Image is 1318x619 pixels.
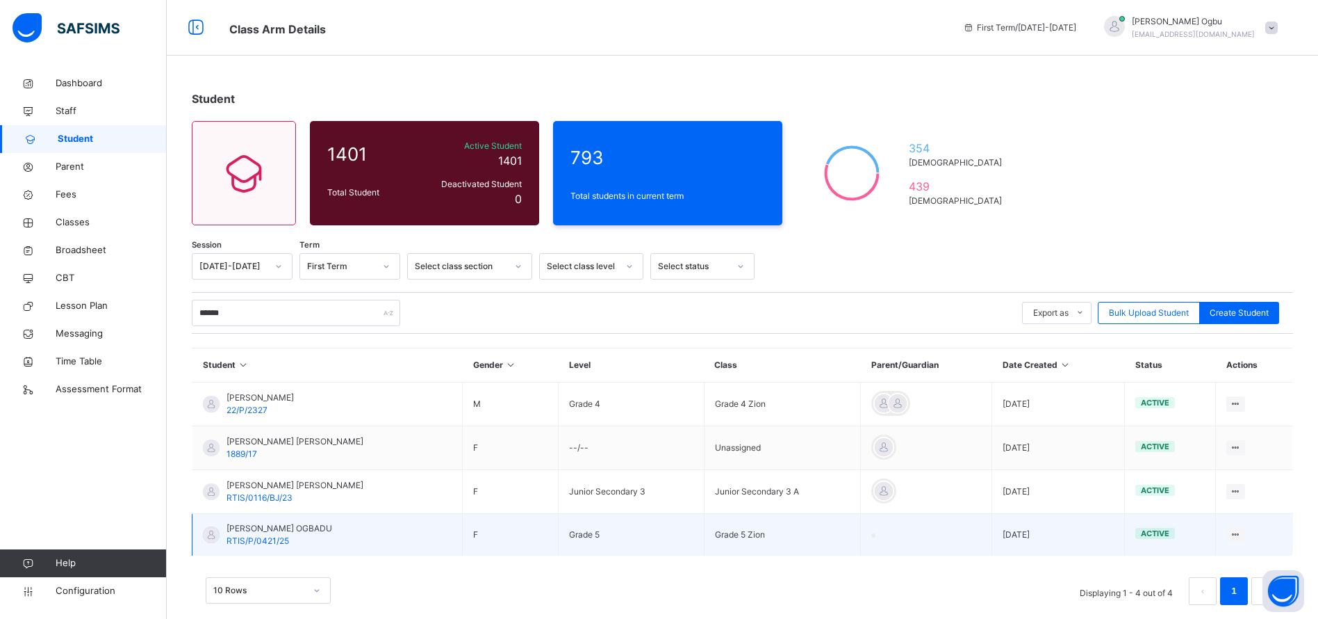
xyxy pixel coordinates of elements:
span: [PERSON_NAME] [PERSON_NAME] [226,435,363,448]
span: 793 [570,144,765,171]
div: Select class level [547,260,618,273]
span: Fees [56,188,167,202]
td: Junior Secondary 3 [559,470,704,514]
div: AnnOgbu [1090,15,1285,40]
li: 1 [1220,577,1248,605]
td: F [463,470,559,514]
i: Sort in Ascending Order [1060,360,1071,370]
span: Dashboard [56,77,167,90]
span: active [1141,398,1169,408]
td: [DATE] [992,470,1125,514]
span: Bulk Upload Student [1109,307,1189,319]
th: Student [192,348,463,383]
span: Active Student [423,140,522,152]
i: Sort in Ascending Order [505,360,517,370]
td: [DATE] [992,383,1125,426]
span: 0 [515,192,522,206]
img: safsims [13,13,120,42]
td: Unassigned [704,426,861,470]
span: [PERSON_NAME] [226,392,294,404]
span: RTIS/0116/BJ/23 [226,492,293,503]
th: Status [1125,348,1216,383]
span: Session [192,239,222,251]
td: Grade 5 Zion [704,514,861,556]
span: Student [58,132,167,146]
button: next page [1251,577,1279,605]
td: F [463,426,559,470]
td: [DATE] [992,426,1125,470]
span: Deactivated Student [423,178,522,191]
div: Select class section [415,260,506,273]
span: Term [299,239,320,251]
td: --/-- [559,426,704,470]
i: Sort in Ascending Order [238,360,249,370]
td: Junior Secondary 3 A [704,470,861,514]
span: Assessment Format [56,383,167,396]
li: 下一页 [1251,577,1279,605]
th: Parent/Guardian [861,348,992,383]
span: [DEMOGRAPHIC_DATA] [909,156,1008,169]
td: M [463,383,559,426]
li: Displaying 1 - 4 out of 4 [1069,577,1183,605]
span: Class Arm Details [229,22,326,36]
span: Lesson Plan [56,299,167,313]
span: Export as [1033,307,1069,319]
a: 1 [1227,582,1240,600]
span: 354 [909,140,1008,156]
span: [PERSON_NAME] OGBADU [226,522,332,535]
span: Classes [56,216,167,230]
th: Date Created [992,348,1125,383]
span: active [1141,485,1169,495]
button: prev page [1189,577,1217,605]
td: Grade 4 Zion [704,383,861,426]
div: First Term [307,260,374,273]
td: Grade 4 [559,383,704,426]
th: Level [559,348,704,383]
span: [DEMOGRAPHIC_DATA] [909,195,1008,207]
span: session/term information [963,22,1076,34]
span: RTIS/P/0421/25 [226,536,289,546]
span: 22/P/2327 [226,405,267,415]
div: [DATE]-[DATE] [199,260,267,273]
span: active [1141,529,1169,538]
span: [PERSON_NAME] Ogbu [1132,15,1255,28]
span: Total students in current term [570,190,765,202]
span: Broadsheet [56,243,167,257]
span: Student [192,92,235,106]
li: 上一页 [1189,577,1217,605]
span: Configuration [56,584,166,598]
th: Actions [1216,348,1293,383]
span: [PERSON_NAME] [PERSON_NAME] [226,479,363,492]
div: 10 Rows [213,584,305,597]
span: Help [56,556,166,570]
div: Select status [658,260,729,273]
td: Grade 5 [559,514,704,556]
span: Create Student [1210,307,1269,319]
span: 1401 [327,140,416,168]
span: 1401 [498,154,522,168]
span: Time Table [56,355,167,369]
span: Staff [56,104,167,118]
td: [DATE] [992,514,1125,556]
span: [EMAIL_ADDRESS][DOMAIN_NAME] [1132,30,1255,38]
span: 1889/17 [226,449,257,459]
span: active [1141,442,1169,451]
th: Gender [463,348,559,383]
span: Parent [56,160,167,174]
span: Messaging [56,327,167,341]
span: CBT [56,271,167,285]
th: Class [704,348,861,383]
span: 439 [909,178,1008,195]
button: Open asap [1262,570,1304,612]
div: Total Student [324,183,420,202]
td: F [463,514,559,556]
